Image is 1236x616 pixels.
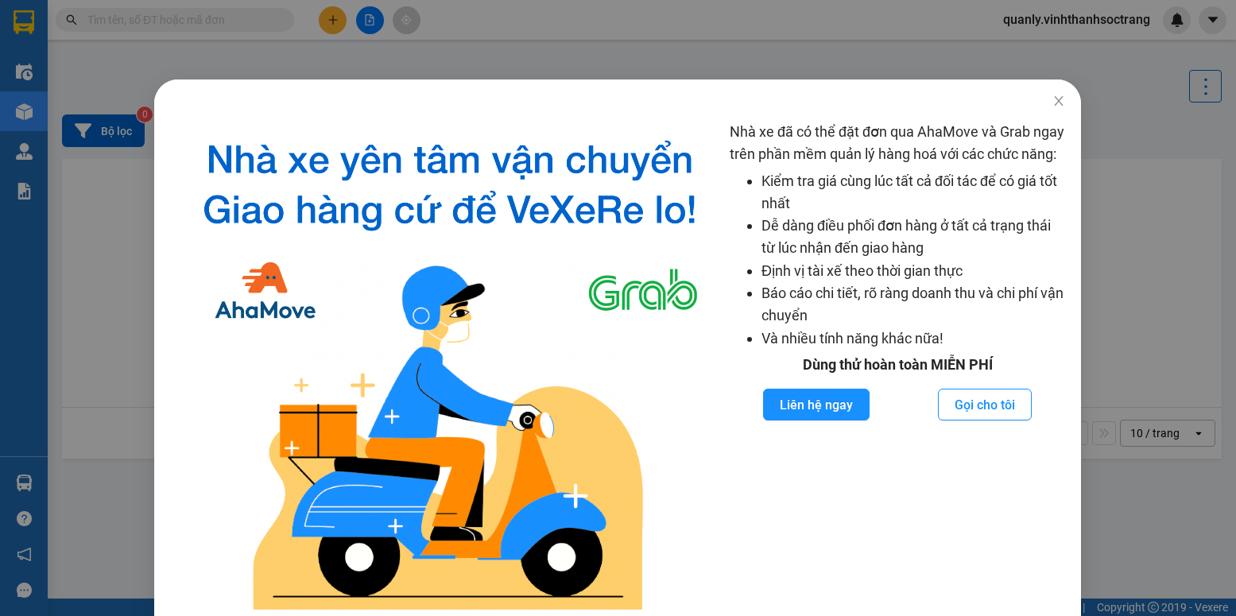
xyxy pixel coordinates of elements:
li: Kiểm tra giá cùng lúc tất cả đối tác để có giá tốt nhất [761,170,1065,215]
span: Liên hệ ngay [781,395,854,415]
li: Báo cáo chi tiết, rõ ràng doanh thu và chi phí vận chuyển [761,282,1065,327]
button: Close [1037,79,1082,124]
li: Dễ dàng điều phối đơn hàng ở tất cả trạng thái từ lúc nhận đến giao hàng [761,215,1065,260]
button: Gọi cho tôi [938,389,1032,420]
li: Định vị tài xế theo thời gian thực [761,260,1065,282]
button: Liên hệ ngay [764,389,870,420]
span: close [1053,95,1066,107]
li: Và nhiều tính năng khác nữa! [761,327,1065,350]
span: Gọi cho tôi [955,395,1015,415]
div: Dùng thử hoàn toàn MIỄN PHÍ [730,354,1065,376]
